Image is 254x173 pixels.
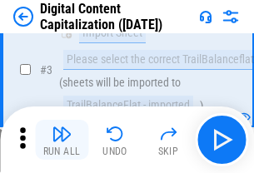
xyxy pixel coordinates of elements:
[208,126,235,153] img: Main button
[88,120,142,160] button: Undo
[40,1,192,32] div: Digital Content Capitalization ([DATE])
[43,146,81,156] div: Run All
[63,96,193,116] div: TrailBalanceFlat - imported
[105,124,125,144] img: Undo
[52,124,72,144] img: Run All
[40,63,52,77] span: # 3
[79,23,146,43] div: Import Sheet
[142,120,195,160] button: Skip
[35,120,88,160] button: Run All
[158,124,178,144] img: Skip
[158,146,179,156] div: Skip
[221,7,241,27] img: Settings menu
[102,146,127,156] div: Undo
[199,10,212,23] img: Support
[13,7,33,27] img: Back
